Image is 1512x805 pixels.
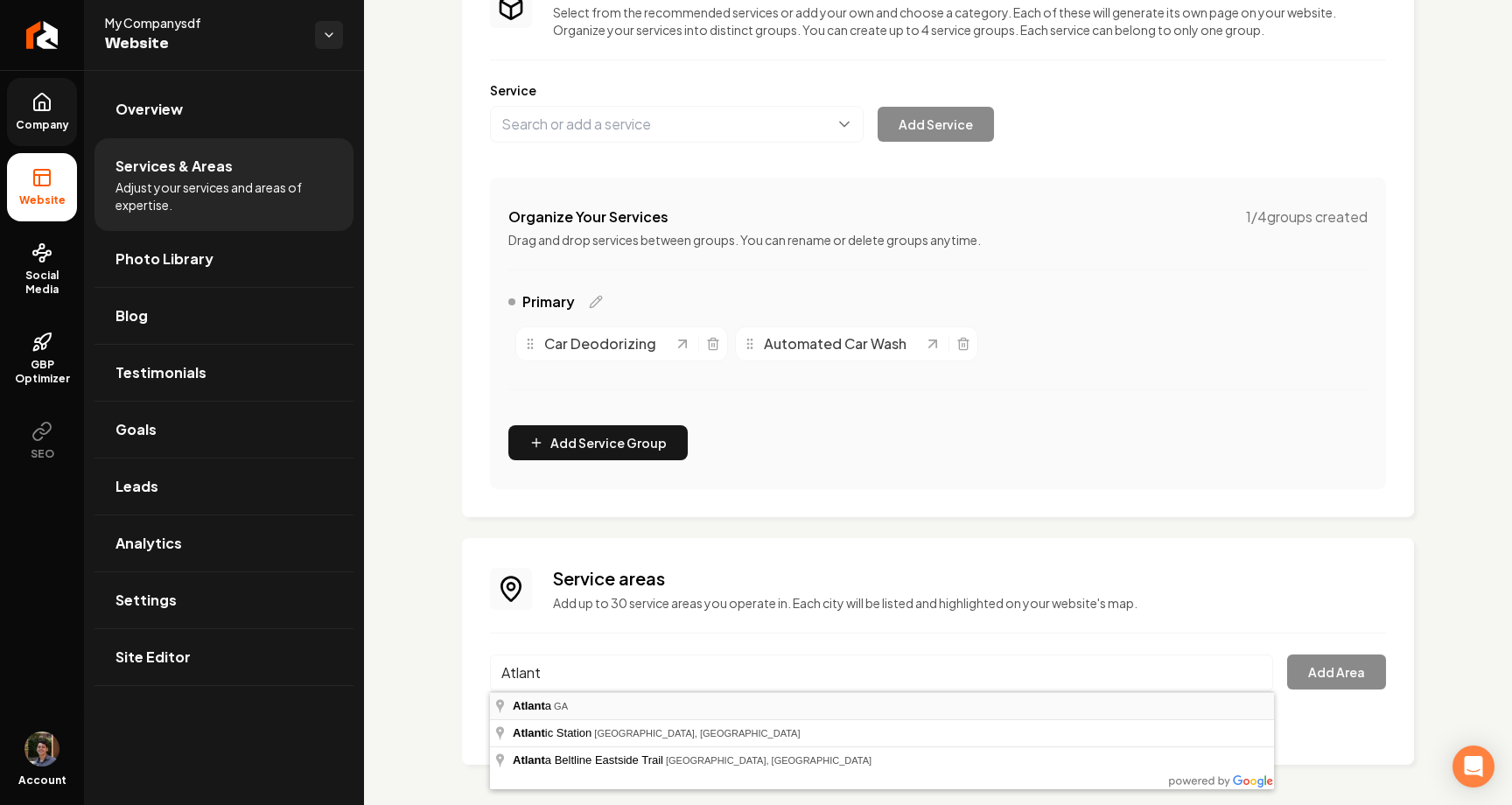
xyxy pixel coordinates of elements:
span: Website [12,193,73,207]
span: a [513,699,554,712]
div: Open Intercom Messenger [1452,745,1494,787]
span: Blog [115,305,148,326]
span: Primary [522,291,575,312]
h4: Organize Your Services [508,206,668,227]
span: Automated Car Wash [764,333,906,354]
span: GA [554,701,568,711]
a: Site Editor [94,629,353,685]
button: Add Service Group [508,425,688,460]
span: Atlant [513,753,545,766]
span: Testimonials [115,362,206,383]
a: Overview [94,81,353,137]
p: Select from the recommended services or add your own and choose a category. Each of these will ge... [553,3,1386,38]
a: Blog [94,288,353,344]
span: Car Deodorizing [544,333,656,354]
a: Testimonials [94,345,353,401]
input: Search for a city, county, or neighborhood... [490,654,1273,691]
a: Leads [94,458,353,514]
span: Atlant [513,699,545,712]
span: Services & Areas [115,156,233,177]
span: GBP Optimizer [7,358,77,386]
span: Social Media [7,269,77,297]
span: Analytics [115,533,182,554]
span: Atlant [513,726,545,739]
a: Social Media [7,228,77,311]
span: Photo Library [115,248,213,269]
span: Overview [115,99,183,120]
span: Adjust your services and areas of expertise. [115,178,332,213]
a: Company [7,78,77,146]
span: Account [18,773,66,787]
span: [GEOGRAPHIC_DATA], [GEOGRAPHIC_DATA] [594,728,800,738]
span: Site Editor [115,647,191,668]
h3: Service areas [553,566,1386,591]
p: Drag and drop services between groups. You can rename or delete groups anytime. [508,231,1368,248]
span: Goals [115,419,157,440]
span: Settings [115,590,177,611]
span: SEO [24,447,61,461]
span: [GEOGRAPHIC_DATA], [GEOGRAPHIC_DATA] [666,755,871,766]
a: Analytics [94,515,353,571]
label: Service [490,81,1386,99]
a: Goals [94,402,353,458]
span: 1 / 4 groups created [1246,206,1368,227]
a: Photo Library [94,231,353,287]
div: Automated Car Wash [743,333,924,354]
div: Car Deodorizing [523,333,674,354]
img: Mitchell Stahl [24,731,59,766]
p: Add up to 30 service areas you operate in. Each city will be listed and highlighted on your websi... [553,594,1386,612]
span: ic Station [513,726,594,739]
span: a Beltline Eastside Trail [513,753,666,766]
span: Company [9,118,76,132]
img: Rebolt Logo [26,21,59,49]
button: Open user button [24,731,59,766]
span: My Companysdf [105,14,301,31]
span: Leads [115,476,158,497]
button: SEO [7,407,77,475]
a: GBP Optimizer [7,318,77,400]
span: Website [105,31,301,56]
a: Settings [94,572,353,628]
